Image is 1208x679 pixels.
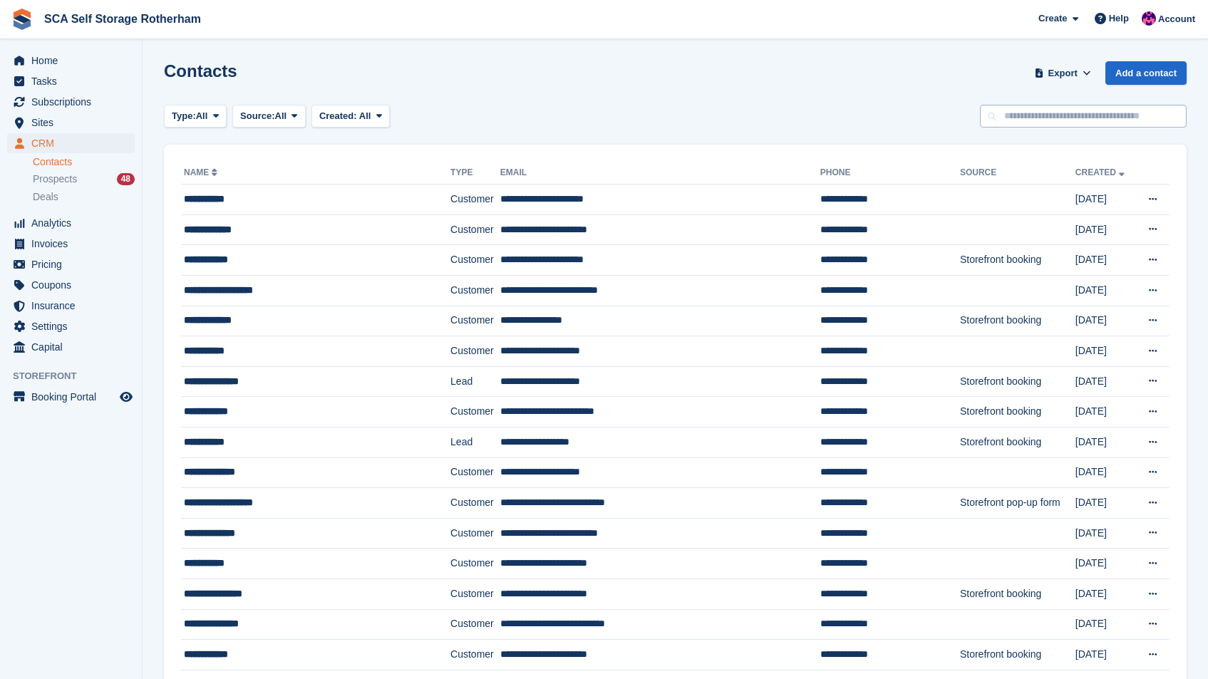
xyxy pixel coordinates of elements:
[960,397,1075,427] td: Storefront booking
[960,488,1075,519] td: Storefront pop-up form
[117,173,135,185] div: 48
[7,387,135,407] a: menu
[1075,397,1135,427] td: [DATE]
[33,190,135,204] a: Deals
[33,190,58,204] span: Deals
[960,245,1075,276] td: Storefront booking
[960,640,1075,670] td: Storefront booking
[450,488,500,519] td: Customer
[960,306,1075,336] td: Storefront booking
[7,234,135,254] a: menu
[450,366,500,397] td: Lead
[960,366,1075,397] td: Storefront booking
[1075,640,1135,670] td: [DATE]
[1075,214,1135,245] td: [DATE]
[275,109,287,123] span: All
[450,609,500,640] td: Customer
[450,549,500,579] td: Customer
[1075,457,1135,488] td: [DATE]
[31,387,117,407] span: Booking Portal
[450,579,500,609] td: Customer
[1075,518,1135,549] td: [DATE]
[450,427,500,457] td: Lead
[1075,275,1135,306] td: [DATE]
[33,172,135,187] a: Prospects 48
[1048,66,1078,81] span: Export
[31,213,117,233] span: Analytics
[38,7,207,31] a: SCA Self Storage Rotherham
[450,214,500,245] td: Customer
[118,388,135,405] a: Preview store
[960,427,1075,457] td: Storefront booking
[172,109,196,123] span: Type:
[1031,61,1094,85] button: Export
[31,254,117,274] span: Pricing
[1158,12,1195,26] span: Account
[450,336,500,367] td: Customer
[450,457,500,488] td: Customer
[31,296,117,316] span: Insurance
[450,162,500,185] th: Type
[1075,366,1135,397] td: [DATE]
[1105,61,1187,85] a: Add a contact
[7,254,135,274] a: menu
[164,105,227,128] button: Type: All
[1038,11,1067,26] span: Create
[31,133,117,153] span: CRM
[164,61,237,81] h1: Contacts
[7,133,135,153] a: menu
[319,110,357,121] span: Created:
[820,162,960,185] th: Phone
[1075,609,1135,640] td: [DATE]
[1075,336,1135,367] td: [DATE]
[232,105,306,128] button: Source: All
[7,92,135,112] a: menu
[31,71,117,91] span: Tasks
[1075,306,1135,336] td: [DATE]
[450,306,500,336] td: Customer
[450,245,500,276] td: Customer
[1075,245,1135,276] td: [DATE]
[7,316,135,336] a: menu
[1075,185,1135,215] td: [DATE]
[359,110,371,121] span: All
[311,105,390,128] button: Created: All
[450,518,500,549] td: Customer
[500,162,820,185] th: Email
[1075,427,1135,457] td: [DATE]
[1109,11,1129,26] span: Help
[196,109,208,123] span: All
[1142,11,1156,26] img: Sam Chapman
[7,337,135,357] a: menu
[450,397,500,427] td: Customer
[1075,579,1135,609] td: [DATE]
[11,9,33,30] img: stora-icon-8386f47178a22dfd0bd8f6a31ec36ba5ce8667c1dd55bd0f319d3a0aa187defe.svg
[184,167,220,177] a: Name
[240,109,274,123] span: Source:
[7,71,135,91] a: menu
[33,155,135,169] a: Contacts
[450,275,500,306] td: Customer
[31,51,117,71] span: Home
[31,92,117,112] span: Subscriptions
[7,296,135,316] a: menu
[31,275,117,295] span: Coupons
[7,275,135,295] a: menu
[7,113,135,133] a: menu
[33,172,77,186] span: Prospects
[1075,167,1127,177] a: Created
[31,316,117,336] span: Settings
[960,162,1075,185] th: Source
[450,640,500,670] td: Customer
[13,369,142,383] span: Storefront
[31,337,117,357] span: Capital
[31,113,117,133] span: Sites
[450,185,500,215] td: Customer
[7,51,135,71] a: menu
[960,579,1075,609] td: Storefront booking
[1075,488,1135,519] td: [DATE]
[1075,549,1135,579] td: [DATE]
[31,234,117,254] span: Invoices
[7,213,135,233] a: menu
